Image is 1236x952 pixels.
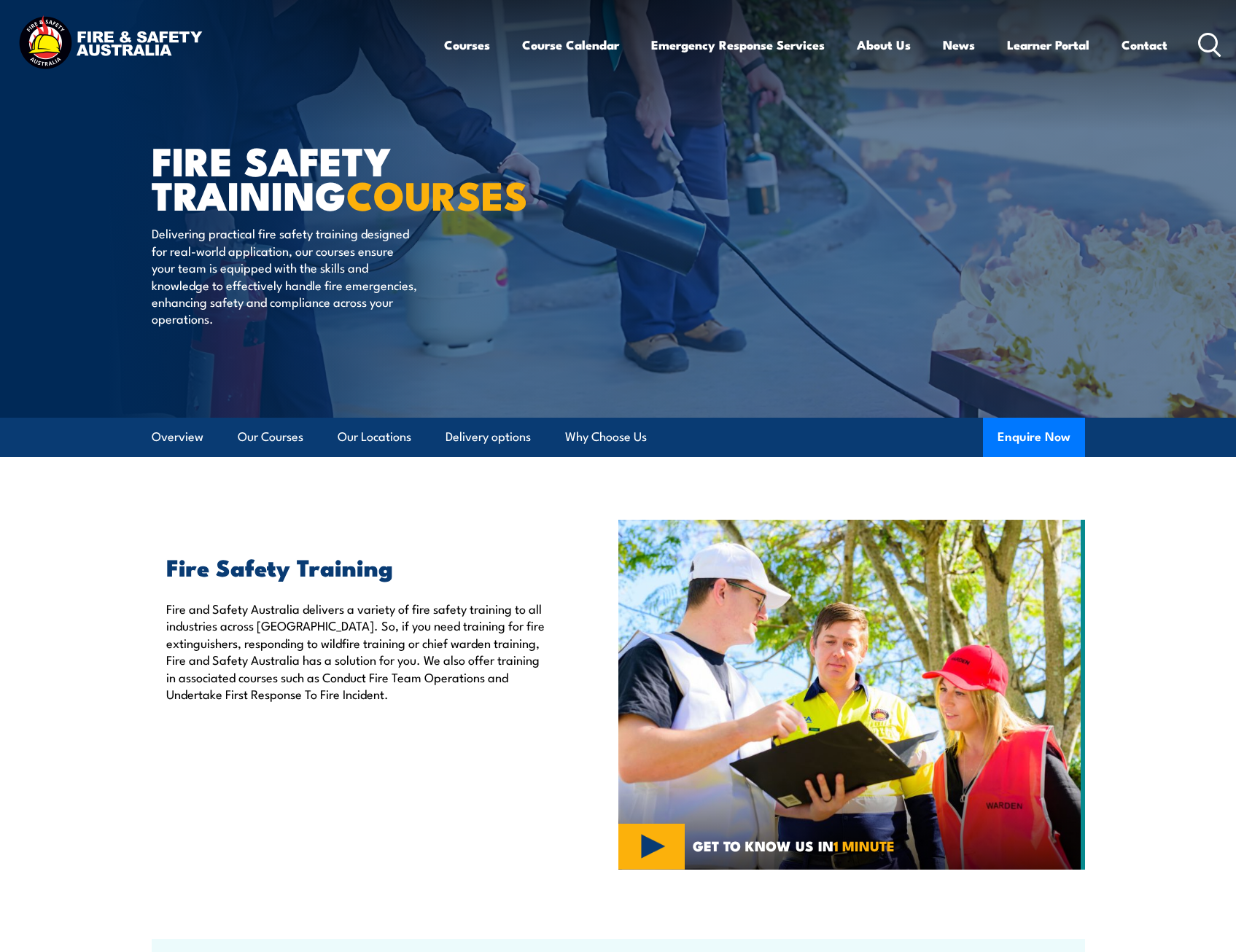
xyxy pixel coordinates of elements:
h1: FIRE SAFETY TRAINING [152,143,512,211]
a: Courses [444,26,490,64]
a: Delivery options [446,418,531,456]
strong: COURSES [346,163,528,224]
button: Enquire Now [983,418,1085,457]
img: Fire Safety Training Courses [618,520,1085,870]
a: Emergency Response Services [651,26,825,64]
a: Our Locations [338,418,411,456]
a: Overview [152,418,203,456]
a: Why Choose Us [565,418,647,456]
h2: Fire Safety Training [166,556,551,577]
strong: 1 MINUTE [833,835,895,856]
p: Fire and Safety Australia delivers a variety of fire safety training to all industries across [GE... [166,600,551,702]
a: Our Courses [238,418,303,456]
a: Course Calendar [522,26,619,64]
a: Learner Portal [1007,26,1089,64]
span: GET TO KNOW US IN [693,839,895,852]
p: Delivering practical fire safety training designed for real-world application, our courses ensure... [152,225,418,327]
a: About Us [857,26,911,64]
a: News [943,26,975,64]
a: Contact [1122,26,1167,64]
